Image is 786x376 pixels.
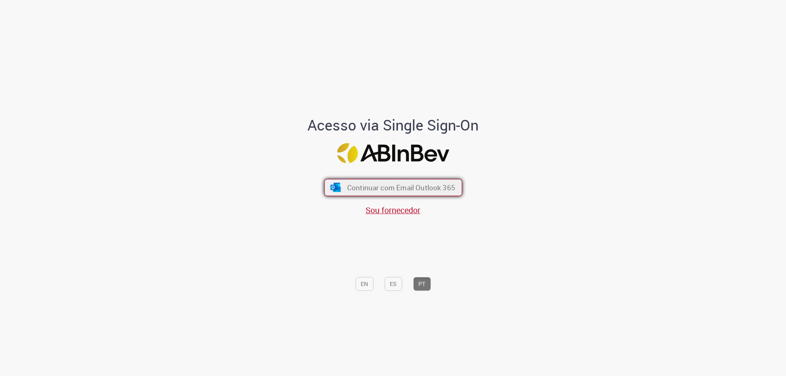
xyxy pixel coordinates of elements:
button: ES [384,277,402,291]
button: PT [413,277,431,291]
button: ícone Azure/Microsoft 360 Continuar com Email Outlook 365 [324,179,462,196]
a: Sou fornecedor [366,205,420,216]
img: ícone Azure/Microsoft 360 [330,183,341,192]
img: Logo ABInBev [337,143,449,163]
h1: Acesso via Single Sign-On [280,117,507,133]
button: EN [355,277,373,291]
span: Continuar com Email Outlook 365 [347,183,455,192]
